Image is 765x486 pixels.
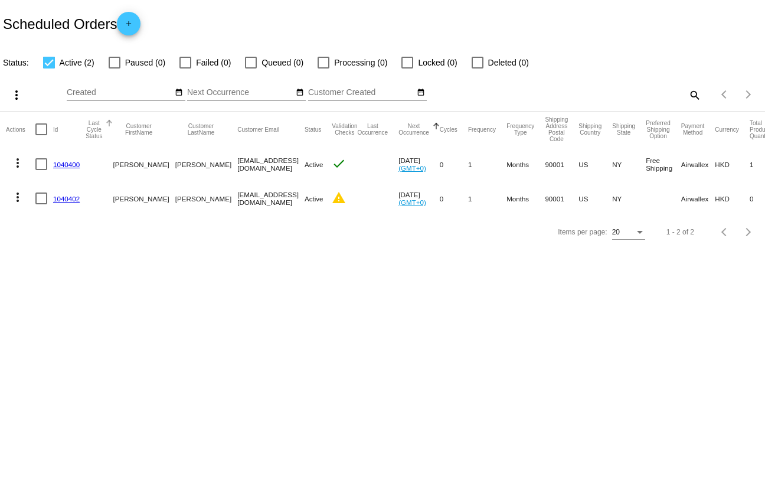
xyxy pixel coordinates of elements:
[334,56,387,70] span: Processing (0)
[398,123,429,136] button: Change sorting for NextOccurrenceUtc
[545,116,568,142] button: Change sorting for ShippingPostcode
[646,147,681,181] mat-cell: Free Shipping
[175,123,227,136] button: Change sorting for CustomerLastName
[612,228,620,236] span: 20
[440,147,468,181] mat-cell: 0
[612,123,635,136] button: Change sorting for ShippingState
[715,147,750,181] mat-cell: HKD
[305,126,321,133] button: Change sorting for Status
[11,156,25,170] mat-icon: more_vert
[666,228,694,236] div: 1 - 2 of 2
[86,120,102,139] button: Change sorting for LastProcessingCycleId
[261,56,303,70] span: Queued (0)
[3,12,140,35] h2: Scheduled Orders
[687,86,701,104] mat-icon: search
[175,88,183,97] mat-icon: date_range
[646,120,671,139] button: Change sorting for PreferredShippingOption
[681,181,715,216] mat-cell: Airwallex
[737,83,760,106] button: Next page
[53,195,80,203] a: 1040402
[713,83,737,106] button: Previous page
[175,181,237,216] mat-cell: [PERSON_NAME]
[398,147,440,181] mat-cell: [DATE]
[113,123,164,136] button: Change sorting for CustomerFirstName
[237,126,279,133] button: Change sorting for CustomerEmail
[715,181,750,216] mat-cell: HKD
[398,164,426,172] a: (GMT+0)
[296,88,304,97] mat-icon: date_range
[545,147,578,181] mat-cell: 90001
[737,220,760,244] button: Next page
[6,112,35,147] mat-header-cell: Actions
[488,56,529,70] span: Deleted (0)
[122,19,136,34] mat-icon: add
[612,147,646,181] mat-cell: NY
[506,181,545,216] mat-cell: Months
[53,161,80,168] a: 1040400
[578,147,612,181] mat-cell: US
[305,161,323,168] span: Active
[612,229,645,237] mat-select: Items per page:
[440,181,468,216] mat-cell: 0
[468,181,506,216] mat-cell: 1
[332,191,346,205] mat-icon: warning
[506,147,545,181] mat-cell: Months
[398,181,440,216] mat-cell: [DATE]
[468,126,496,133] button: Change sorting for Frequency
[418,56,457,70] span: Locked (0)
[113,181,175,216] mat-cell: [PERSON_NAME]
[440,126,457,133] button: Change sorting for Cycles
[332,112,357,147] mat-header-cell: Validation Checks
[113,147,175,181] mat-cell: [PERSON_NAME]
[715,126,739,133] button: Change sorting for CurrencyIso
[545,181,578,216] mat-cell: 90001
[60,56,94,70] span: Active (2)
[67,88,173,97] input: Created
[11,190,25,204] mat-icon: more_vert
[187,88,293,97] input: Next Occurrence
[3,58,29,67] span: Status:
[237,181,305,216] mat-cell: [EMAIL_ADDRESS][DOMAIN_NAME]
[9,88,24,102] mat-icon: more_vert
[578,181,612,216] mat-cell: US
[506,123,534,136] button: Change sorting for FrequencyType
[332,156,346,171] mat-icon: check
[196,56,231,70] span: Failed (0)
[468,147,506,181] mat-cell: 1
[612,181,646,216] mat-cell: NY
[125,56,165,70] span: Paused (0)
[558,228,607,236] div: Items per page:
[305,195,323,203] span: Active
[237,147,305,181] mat-cell: [EMAIL_ADDRESS][DOMAIN_NAME]
[713,220,737,244] button: Previous page
[175,147,237,181] mat-cell: [PERSON_NAME]
[681,147,715,181] mat-cell: Airwallex
[417,88,425,97] mat-icon: date_range
[578,123,601,136] button: Change sorting for ShippingCountry
[357,123,388,136] button: Change sorting for LastOccurrenceUtc
[53,126,58,133] button: Change sorting for Id
[398,198,426,206] a: (GMT+0)
[681,123,704,136] button: Change sorting for PaymentMethod.Type
[308,88,414,97] input: Customer Created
